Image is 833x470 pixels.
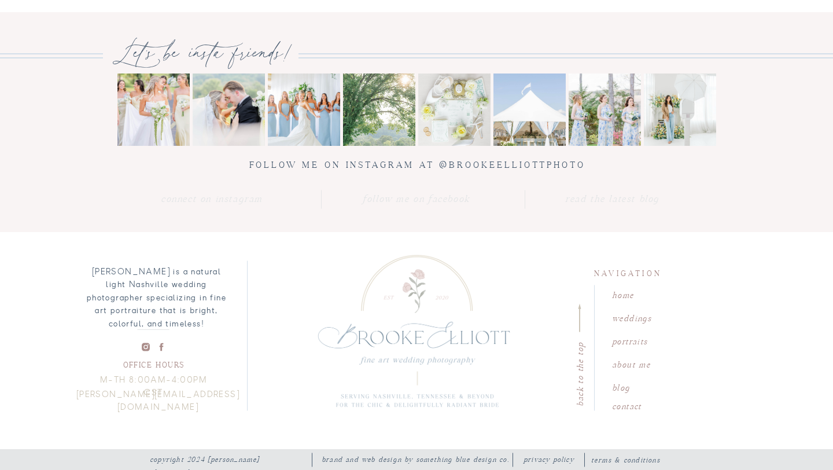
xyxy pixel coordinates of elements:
[322,454,513,465] nav: brand and web design by something blue design co.
[573,340,584,406] a: back to the top
[343,74,415,146] img: 8-11 hour days with zero break? That’s going to be a no from me😂 Brides, grooms, family, friends…...
[90,374,218,391] p: M-TH 8:00AM-4:00PM CST
[117,74,190,146] img: The best candid moment of Sarah and Jack’s wedding🤣 Being a wife is such a rewarding experience e...
[493,74,566,146] img: One word… ICONIC🥂 Connor and Ben’s east coast style wedding at @turtlepointycc was straight out o...
[580,454,672,465] a: terms & conditions
[268,74,340,146] img: Teaser for Connor and Ben’s wedding film!!😍 Currently editing their gallery and I constantly find...
[158,191,266,208] a: Connect on instagram
[82,266,231,325] p: [PERSON_NAME] is a natural light Nashville wedding photographer specializing in fine art portrait...
[115,358,192,369] p: office hours
[612,335,678,346] a: portraits
[612,311,678,322] a: weddings
[363,191,470,208] a: follow me on facebook
[418,74,491,146] img: Still swooning over the details at Sarah and Jack’s Nashville wedding at @diamondcreekfarm 🥂🤍
[594,266,660,277] p: Navigation
[644,74,716,146] img: WINNER ANNOUNCED ✨ BIG ANNOUNCEMENT + GIVEAWAY ✨ I’m so excited to introduce my newest venture: S...
[519,454,578,465] a: privacy policy
[193,74,265,146] img: Why do I always see that high end photographers always have to be professional? Like duh…? But al...
[95,35,308,69] p: Let's be insta friends!
[612,381,678,392] a: blog
[612,399,678,410] a: contact
[558,191,666,208] a: read the latest blog
[75,388,241,406] a: [PERSON_NAME][EMAIL_ADDRESS][DOMAIN_NAME]
[569,74,641,146] img: TEASER for Lauren and Kirkland☺️ This wedding at @twincreeksevents was so beautiful and intimate,...
[150,454,306,465] a: COPYRIGHT 2024 [PERSON_NAME] photography
[612,358,678,369] a: about me
[234,157,600,175] p: Follow me on instagram at @brookeelliottphoto
[612,288,678,299] a: home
